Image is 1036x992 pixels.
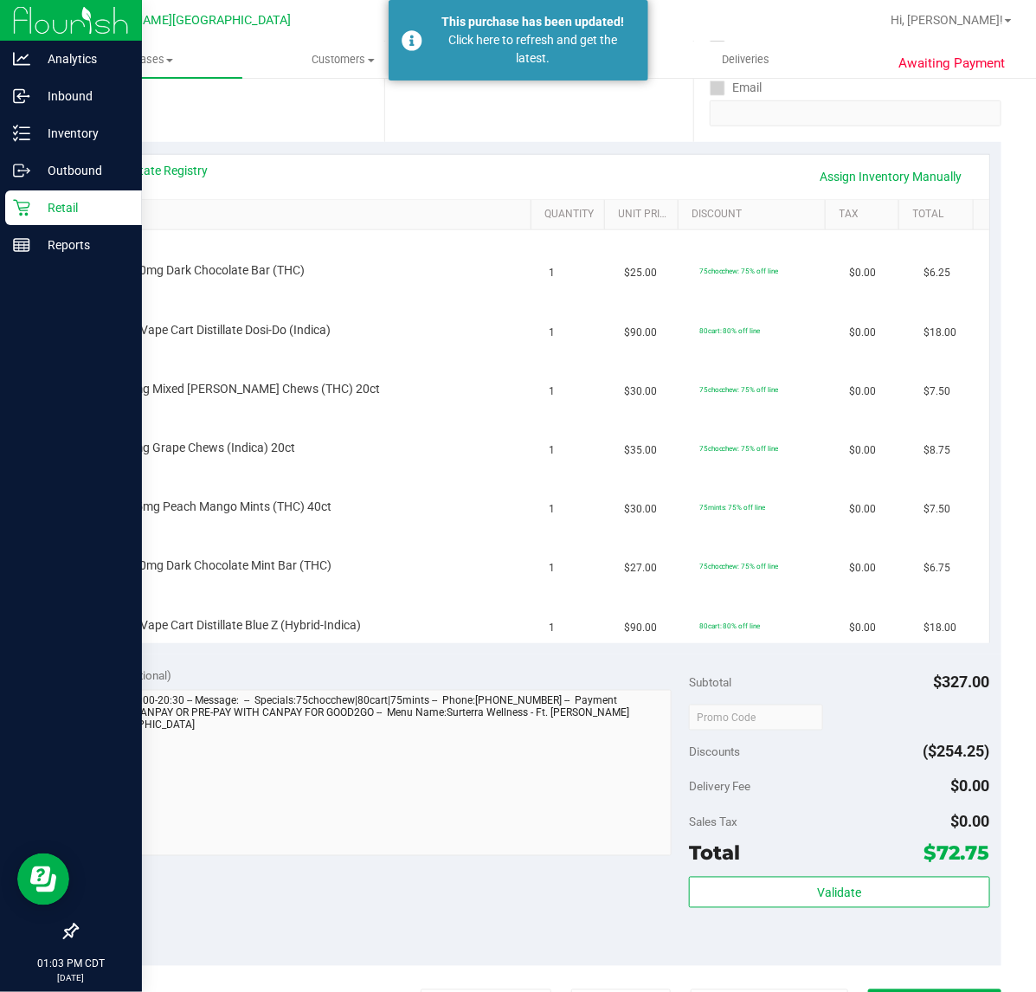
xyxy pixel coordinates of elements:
span: 75chocchew: 75% off line [699,562,779,570]
span: HT 5mg Mixed [PERSON_NAME] Chews (THC) 20ct [108,381,381,397]
span: Validate [817,886,861,900]
span: FT 1g Vape Cart Distillate Blue Z (Hybrid-Indica) [108,617,362,634]
span: $30.00 [624,383,657,400]
button: Validate [689,877,989,908]
span: 80cart: 80% off line [699,326,761,335]
span: Sales Tax [689,815,737,829]
span: $18.00 [924,620,957,636]
span: $0.00 [849,325,876,341]
p: 01:03 PM CDT [8,956,134,971]
span: Purchases [42,52,242,68]
a: Tax [840,208,892,222]
span: $72.75 [924,841,990,866]
span: $7.50 [924,501,951,518]
p: Inbound [30,86,134,106]
span: $0.00 [849,560,876,577]
a: Customers [242,42,443,78]
p: [DATE] [8,971,134,984]
a: View State Registry [105,162,209,179]
span: $27.00 [624,560,657,577]
span: $18.00 [924,325,957,341]
span: Subtotal [689,675,731,689]
p: Reports [30,235,134,255]
span: HT 5mg Grape Chews (Indica) 20ct [108,440,296,456]
span: 75chocchew: 75% off line [699,444,779,453]
span: $90.00 [624,325,657,341]
div: Click here to refresh and get the latest. [432,31,635,68]
span: HT 100mg Dark Chocolate Bar (THC) [108,262,306,279]
span: HT 100mg Dark Chocolate Mint Bar (THC) [108,557,332,574]
div: This purchase has been updated! [432,13,635,31]
span: $0.00 [951,813,990,831]
input: Promo Code [689,705,823,731]
span: $7.50 [924,383,951,400]
label: Email [710,75,763,100]
span: 1 [550,325,556,341]
span: 75chocchew: 75% off line [699,267,779,275]
span: 1 [550,501,556,518]
span: 1 [550,265,556,281]
span: Customers [243,52,442,68]
span: Ft [PERSON_NAME][GEOGRAPHIC_DATA] [62,13,291,28]
span: Awaiting Payment [898,54,1005,74]
span: 1 [550,620,556,636]
span: ($254.25) [923,743,990,761]
span: $0.00 [849,265,876,281]
span: $8.75 [924,442,951,459]
span: $90.00 [624,620,657,636]
span: 75chocchew: 75% off line [699,385,779,394]
span: $6.75 [924,560,951,577]
p: Outbound [30,160,134,181]
span: 1 [550,383,556,400]
iframe: Resource center [17,854,69,905]
a: Deliveries [645,42,846,78]
span: $327.00 [934,673,990,691]
span: 1 [550,560,556,577]
span: $25.00 [624,265,657,281]
span: 1 [550,442,556,459]
inline-svg: Analytics [13,50,30,68]
span: HT 2.5mg Peach Mango Mints (THC) 40ct [108,499,332,515]
span: $35.00 [624,442,657,459]
span: 75mints: 75% off line [699,503,766,512]
span: FT 1g Vape Cart Distillate Dosi-Do (Indica) [108,322,331,338]
inline-svg: Retail [13,199,30,216]
span: $0.00 [951,777,990,796]
inline-svg: Outbound [13,162,30,179]
a: SKU [102,208,524,222]
inline-svg: Reports [13,236,30,254]
a: Assign Inventory Manually [809,162,974,191]
span: $0.00 [849,383,876,400]
span: Total [689,841,740,866]
a: Unit Price [619,208,672,222]
span: 80cart: 80% off line [699,622,761,630]
a: Purchases [42,42,242,78]
span: $6.25 [924,265,951,281]
span: $0.00 [849,620,876,636]
p: Analytics [30,48,134,69]
span: Deliveries [698,52,793,68]
a: Total [913,208,966,222]
span: Delivery Fee [689,780,750,794]
a: Discount [692,208,820,222]
span: Hi, [PERSON_NAME]! [891,13,1003,27]
span: $30.00 [624,501,657,518]
inline-svg: Inbound [13,87,30,105]
span: Discounts [689,737,740,768]
p: Inventory [30,123,134,144]
a: Quantity [544,208,597,222]
inline-svg: Inventory [13,125,30,142]
p: Retail [30,197,134,218]
span: $0.00 [849,442,876,459]
span: $0.00 [849,501,876,518]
